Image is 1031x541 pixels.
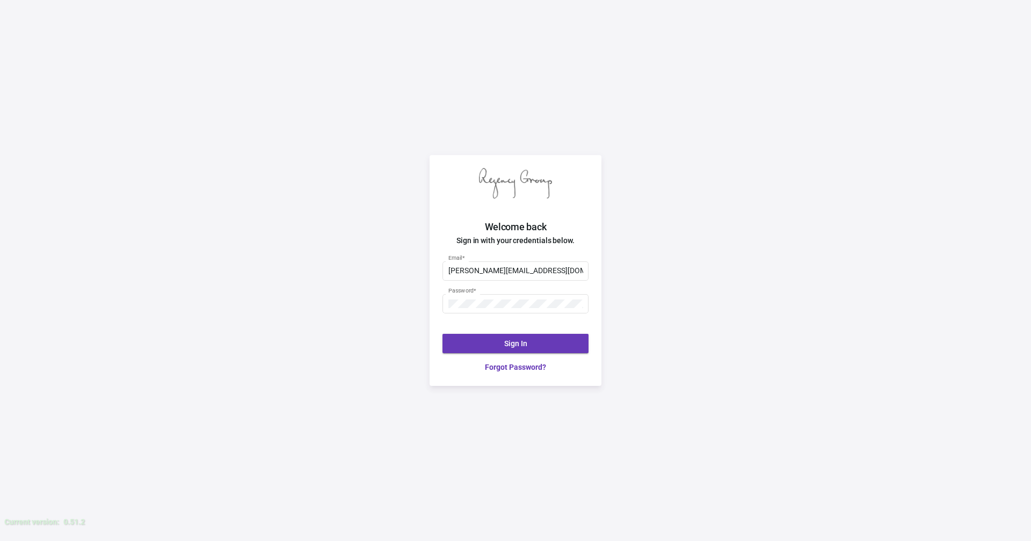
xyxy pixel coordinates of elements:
[430,220,601,234] h2: Welcome back
[504,339,527,348] span: Sign In
[479,168,552,199] img: Regency Group logo
[442,362,589,373] a: Forgot Password?
[4,516,59,528] div: Current version:
[442,334,589,353] button: Sign In
[430,234,601,247] h4: Sign in with your credentials below.
[63,516,85,528] div: 0.51.2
